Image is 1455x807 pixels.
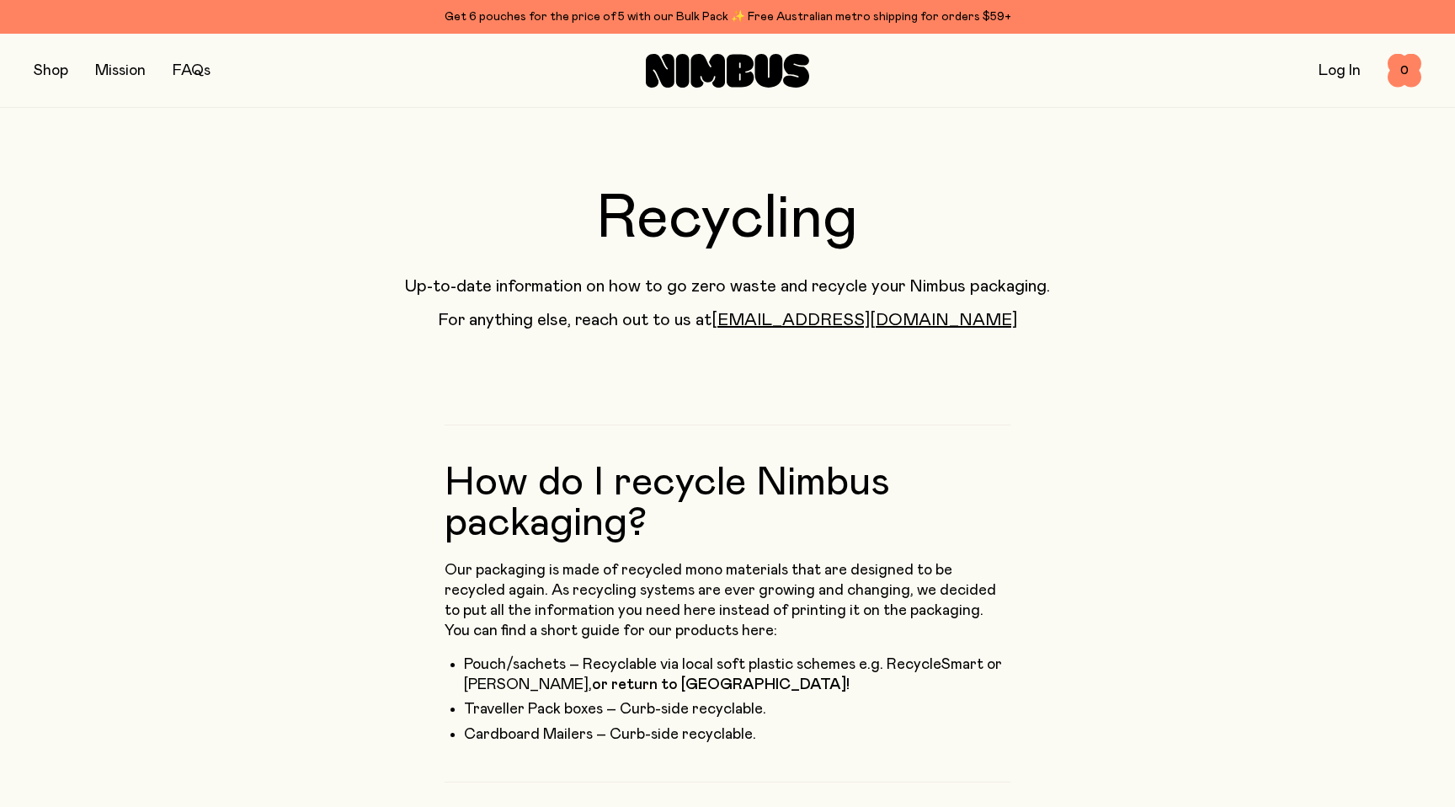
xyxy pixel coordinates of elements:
h2: How do I recycle Nimbus packaging? [445,425,1010,543]
li: Traveller Pack boxes – Curb-side recyclable. [464,699,1011,719]
div: Get 6 pouches for the price of 5 with our Bulk Pack ✨ Free Australian metro shipping for orders $59+ [34,7,1421,27]
p: Our packaging is made of recycled mono materials that are designed to be recycled again. As recyc... [445,560,1010,641]
a: Mission [95,63,146,78]
h1: Recycling [34,189,1421,249]
p: Up-to-date information on how to go zero waste and recycle your Nimbus packaging. [34,276,1421,297]
p: For anything else, reach out to us at [34,310,1421,330]
strong: or return to [GEOGRAPHIC_DATA]! [592,677,850,692]
a: [EMAIL_ADDRESS][DOMAIN_NAME] [712,312,1017,329]
li: Cardboard Mailers – Curb-side recyclable. [464,724,1011,745]
button: 0 [1388,54,1421,88]
li: Pouch/sachets – Recyclable via local soft plastic schemes e.g. RecycleSmart or [PERSON_NAME], [464,655,1011,695]
a: Log In [1319,63,1361,78]
a: FAQs [173,63,211,78]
